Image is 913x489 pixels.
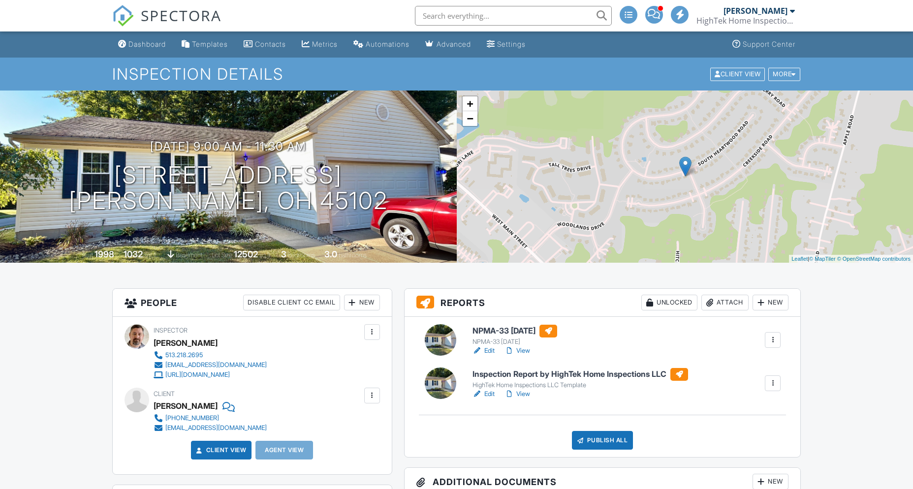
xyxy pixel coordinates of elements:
[472,368,688,390] a: Inspection Report by HighTek Home Inspections LLC HighTek Home Inspections LLC Template
[176,251,202,259] span: basement
[312,40,338,48] div: Metrics
[165,351,203,359] div: 513.218.2695
[324,249,337,259] div: 3.0
[150,140,306,153] h3: [DATE] 9:00 am - 11:30 am
[82,251,93,259] span: Built
[165,424,267,432] div: [EMAIL_ADDRESS][DOMAIN_NAME]
[768,67,800,81] div: More
[415,6,612,26] input: Search everything...
[154,413,267,423] a: [PHONE_NUMBER]
[339,251,367,259] span: bathrooms
[154,327,188,334] span: Inspector
[724,6,787,16] div: [PERSON_NAME]
[504,389,530,399] a: View
[288,251,315,259] span: bedrooms
[789,255,913,263] div: |
[472,325,557,346] a: NPMA-33 [DATE] NPMA-33 [DATE]
[837,256,911,262] a: © OpenStreetMap contributors
[69,162,388,214] h1: [STREET_ADDRESS] [PERSON_NAME], OH 45102
[112,65,801,83] h1: Inspection Details
[243,295,340,310] div: Disable Client CC Email
[728,35,799,54] a: Support Center
[710,67,765,81] div: Client View
[709,70,767,77] a: Client View
[154,350,267,360] a: 513.218.2695
[483,35,530,54] a: Settings
[463,111,477,126] a: Zoom out
[366,40,409,48] div: Automations
[298,35,342,54] a: Metrics
[791,256,808,262] a: Leaflet
[497,40,526,48] div: Settings
[165,414,219,422] div: [PHONE_NUMBER]
[194,445,247,455] a: Client View
[641,295,697,310] div: Unlocked
[144,251,158,259] span: sq. ft.
[94,249,114,259] div: 1998
[701,295,749,310] div: Attach
[255,40,286,48] div: Contacts
[349,35,413,54] a: Automations (Basic)
[437,40,471,48] div: Advanced
[753,295,788,310] div: New
[472,325,557,337] h6: NPMA-33 [DATE]
[112,5,134,27] img: The Best Home Inspection Software - Spectora
[504,346,530,356] a: View
[154,336,218,350] div: [PERSON_NAME]
[743,40,795,48] div: Support Center
[472,368,688,381] h6: Inspection Report by HighTek Home Inspections LLC
[281,249,286,259] div: 3
[421,35,475,54] a: Advanced
[124,249,143,259] div: 1032
[405,289,801,317] h3: Reports
[112,13,221,34] a: SPECTORA
[154,370,267,380] a: [URL][DOMAIN_NAME]
[259,251,272,259] span: sq.ft.
[154,398,218,413] div: [PERSON_NAME]
[809,256,836,262] a: © MapTiler
[178,35,232,54] a: Templates
[192,40,228,48] div: Templates
[463,96,477,111] a: Zoom in
[472,346,495,356] a: Edit
[154,423,267,433] a: [EMAIL_ADDRESS][DOMAIN_NAME]
[234,249,258,259] div: 12502
[154,390,175,397] span: Client
[113,289,392,317] h3: People
[696,16,795,26] div: HighTek Home Inspections, LLC
[141,5,221,26] span: SPECTORA
[240,35,290,54] a: Contacts
[472,338,557,346] div: NPMA-33 [DATE]
[165,361,267,369] div: [EMAIL_ADDRESS][DOMAIN_NAME]
[344,295,380,310] div: New
[212,251,232,259] span: Lot Size
[472,381,688,389] div: HighTek Home Inspections LLC Template
[572,431,633,450] div: Publish All
[472,389,495,399] a: Edit
[165,371,230,379] div: [URL][DOMAIN_NAME]
[114,35,170,54] a: Dashboard
[154,360,267,370] a: [EMAIL_ADDRESS][DOMAIN_NAME]
[128,40,166,48] div: Dashboard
